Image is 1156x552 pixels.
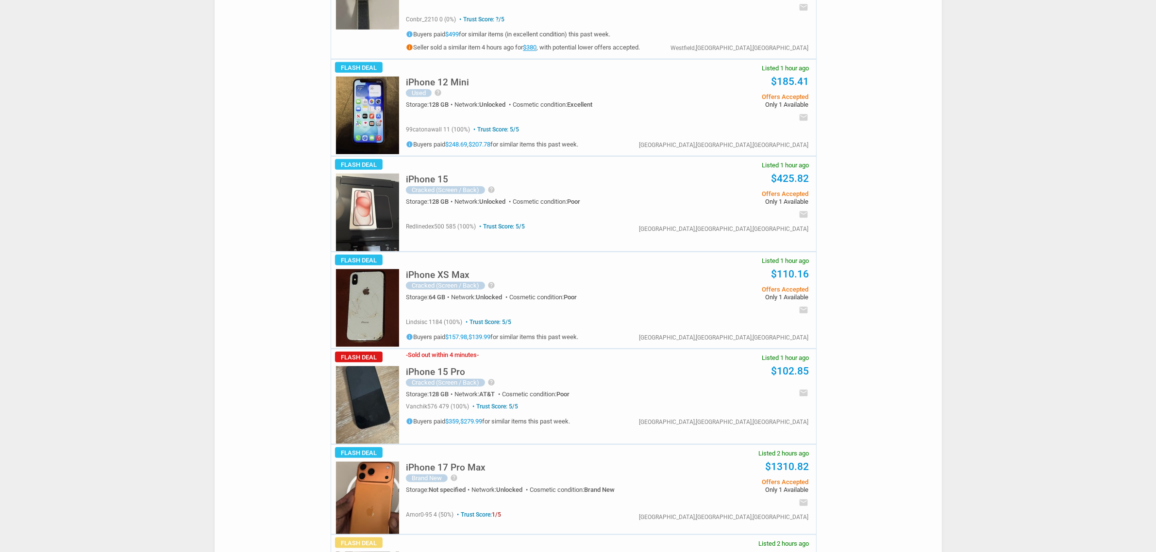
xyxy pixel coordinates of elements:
span: Unlocked [479,101,505,108]
span: lindsisc 1184 (100%) [406,319,462,325]
img: s-l225.jpg [336,366,399,444]
span: Not specified [429,486,466,493]
span: Trust Score: 5/5 [464,319,511,325]
i: info [406,141,413,148]
i: help [487,378,495,386]
span: conbr_2210 0 (0%) [406,16,456,23]
div: Network: [454,198,513,205]
a: iPhone 15 Pro [406,369,465,376]
span: vanchik576 479 (100%) [406,403,469,410]
span: Listed 1 hour ago [762,65,809,71]
h5: iPhone 15 [406,175,448,184]
div: Cracked (Screen / Back) [406,186,485,194]
i: help [450,474,458,482]
a: $110.16 [771,268,809,280]
div: [GEOGRAPHIC_DATA],[GEOGRAPHIC_DATA],[GEOGRAPHIC_DATA] [639,142,808,148]
img: s-l225.jpg [336,174,399,251]
span: 128 GB [429,390,449,398]
a: $1310.82 [765,461,809,472]
a: $157.98 [445,334,467,341]
h5: iPhone XS Max [406,270,469,279]
div: Cosmetic condition: [502,391,570,397]
span: Offers Accepted [662,286,808,292]
span: Only 1 Available [662,101,808,108]
span: Flash Deal [335,159,383,170]
h5: Buyers paid , for similar items this past week. [406,141,578,148]
span: Poor [567,198,580,205]
h5: iPhone 17 Pro Max [406,463,486,472]
div: Cracked (Screen / Back) [406,379,485,387]
h5: Buyers paid for similar items (in excellent condition) this past week. [406,31,640,38]
span: Trust Score: 5/5 [477,223,525,230]
span: Offers Accepted [662,479,808,485]
span: Poor [556,390,570,398]
div: Used [406,89,432,97]
i: email [799,388,808,398]
img: s-l225.jpg [336,462,399,534]
i: email [799,2,808,12]
div: Cosmetic condition: [530,487,615,493]
span: Listed 1 hour ago [762,162,809,168]
h5: Buyers paid , for similar items this past week. [406,418,570,425]
i: email [799,498,808,507]
span: Trust Score: 5/5 [470,403,518,410]
span: Flash Deal [335,537,383,548]
span: AT&T [479,390,495,398]
div: Network: [471,487,530,493]
div: Brand New [406,474,448,482]
a: $359 [445,418,459,425]
span: redlinedex500 585 (100%) [406,223,476,230]
span: Only 1 Available [662,487,808,493]
i: help [487,281,495,289]
span: Flash Deal [335,352,383,362]
span: - [406,351,408,358]
span: - [477,351,479,358]
span: 128 GB [429,101,449,108]
h5: Seller sold a similar item 4 hours ago for , with potential lower offers accepted. [406,44,640,51]
img: s-l225.jpg [336,269,399,347]
span: Offers Accepted [662,191,808,197]
i: email [799,113,808,122]
h5: Buyers paid , for similar items this past week. [406,333,578,341]
span: Listed 1 hour ago [762,258,809,264]
div: Network: [454,101,513,108]
a: $102.85 [771,365,809,377]
div: Cosmetic condition: [509,294,577,300]
div: Network: [451,294,509,300]
span: Poor [564,293,577,301]
div: Cosmetic condition: [513,101,592,108]
div: Storage: [406,294,451,300]
div: Cracked (Screen / Back) [406,282,485,290]
span: Only 1 Available [662,198,808,205]
span: Listed 2 hours ago [758,450,809,456]
span: Trust Score: 5/5 [471,126,519,133]
h3: Sold out within 4 minutes [406,352,479,358]
i: help [434,89,442,97]
a: iPhone 12 Mini [406,80,469,87]
span: Brand New [584,486,615,493]
i: info [406,333,413,341]
a: $499 [445,31,459,38]
span: Unlocked [496,486,522,493]
a: $139.99 [469,334,490,341]
div: [GEOGRAPHIC_DATA],[GEOGRAPHIC_DATA],[GEOGRAPHIC_DATA] [639,226,808,232]
a: iPhone XS Max [406,272,469,279]
i: email [799,305,808,315]
span: Offers Accepted [662,94,808,100]
i: info [406,418,413,425]
div: [GEOGRAPHIC_DATA],[GEOGRAPHIC_DATA],[GEOGRAPHIC_DATA] [639,514,808,520]
span: 64 GB [429,293,445,301]
div: Storage: [406,487,471,493]
a: $248.69 [445,141,467,148]
span: amor0-95 4 (50%) [406,511,453,518]
span: Flash Deal [335,447,383,458]
a: $380 [523,44,536,51]
div: [GEOGRAPHIC_DATA],[GEOGRAPHIC_DATA],[GEOGRAPHIC_DATA] [639,335,808,341]
span: Unlocked [476,293,502,301]
h5: iPhone 12 Mini [406,78,469,87]
i: email [799,210,808,219]
a: $425.82 [771,173,809,184]
span: Only 1 Available [662,294,808,300]
span: Flash Deal [335,62,383,73]
div: Cosmetic condition: [513,198,580,205]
